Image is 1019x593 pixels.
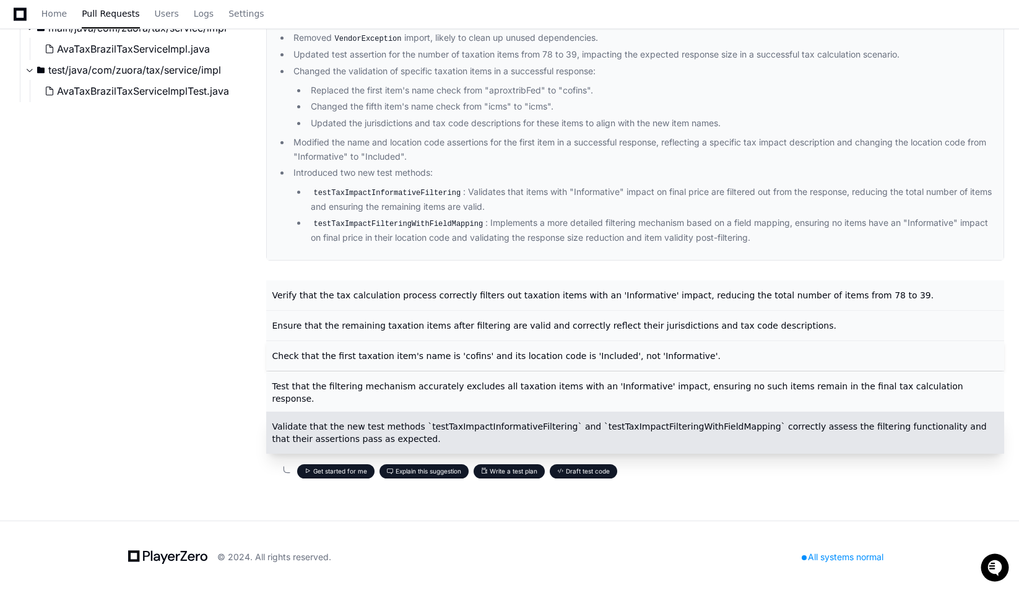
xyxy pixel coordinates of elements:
span: Ensure that the remaining taxation items after filtering are valid and correctly reflect their ju... [272,321,837,331]
div: © 2024. All rights reserved. [217,551,331,563]
span: Settings [228,10,264,17]
button: Draft test code [550,464,617,478]
li: Modified the name and location code assertions for the first item in a successful response, refle... [290,136,994,164]
button: Start new chat [210,96,225,111]
span: Validate that the new test methods `testTaxImpactInformativeFiltering` and `testTaxImpactFilterin... [272,422,987,444]
img: 1736555170064-99ba0984-63c1-480f-8ee9-699278ef63ed [12,92,35,115]
span: Home [41,10,67,17]
code: testTaxImpactInformativeFiltering [311,188,463,199]
div: Welcome [12,50,225,69]
li: Changed the validation of specific taxation items in a successful response: [290,64,994,131]
a: Powered byPylon [87,129,150,139]
span: AvaTaxBrazilTaxServiceImpl.java [57,41,210,56]
div: Start new chat [42,92,203,105]
button: Explain this suggestion [379,464,469,478]
button: AvaTaxBrazilTaxServiceImpl.java [40,38,244,60]
button: test/java/com/zuora/tax/service/impl [25,60,251,80]
span: AvaTaxBrazilTaxServiceImplTest.java [57,84,229,98]
code: testTaxImpactFilteringWithFieldMapping [311,219,485,230]
span: test/java/com/zuora/tax/service/impl [48,63,221,77]
li: Updated the jurisdictions and tax code descriptions for these items to align with the new item na... [307,116,994,131]
code: VendorException [332,33,404,45]
span: Check that the first taxation item's name is 'cofins' and its location code is 'Included', not 'I... [272,351,721,361]
li: Replaced the first item's name check from "aproxtribFed" to "cofins". [307,84,994,98]
span: Pylon [123,130,150,139]
button: Write a test plan [474,464,545,478]
span: Users [155,10,179,17]
div: We're offline, we'll be back soon [42,105,162,115]
svg: Directory [37,63,45,77]
span: Verify that the tax calculation process correctly filters out taxation items with an 'Informative... [272,290,934,300]
div: All systems normal [794,548,891,566]
li: Introduced two new test methods: [290,166,994,245]
span: Logs [194,10,214,17]
iframe: Open customer support [979,552,1013,586]
li: Updated test assertion for the number of taxation items from 78 to 39, impacting the expected res... [290,48,994,62]
span: Test that the filtering mechanism accurately excludes all taxation items with an 'Informative' im... [272,381,963,404]
button: Get started for me [297,464,375,478]
img: PlayerZero [12,12,37,37]
li: : Validates that items with "Informative" impact on final price are filtered out from the respons... [307,185,994,214]
span: Pull Requests [82,10,139,17]
li: : Implements a more detailed filtering mechanism based on a field mapping, ensuring no items have... [307,216,994,245]
button: AvaTaxBrazilTaxServiceImplTest.java [40,80,244,102]
li: Removed import, likely to clean up unused dependencies. [290,31,994,46]
li: Changed the fifth item's name check from "icms" to "icms". [307,100,994,114]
